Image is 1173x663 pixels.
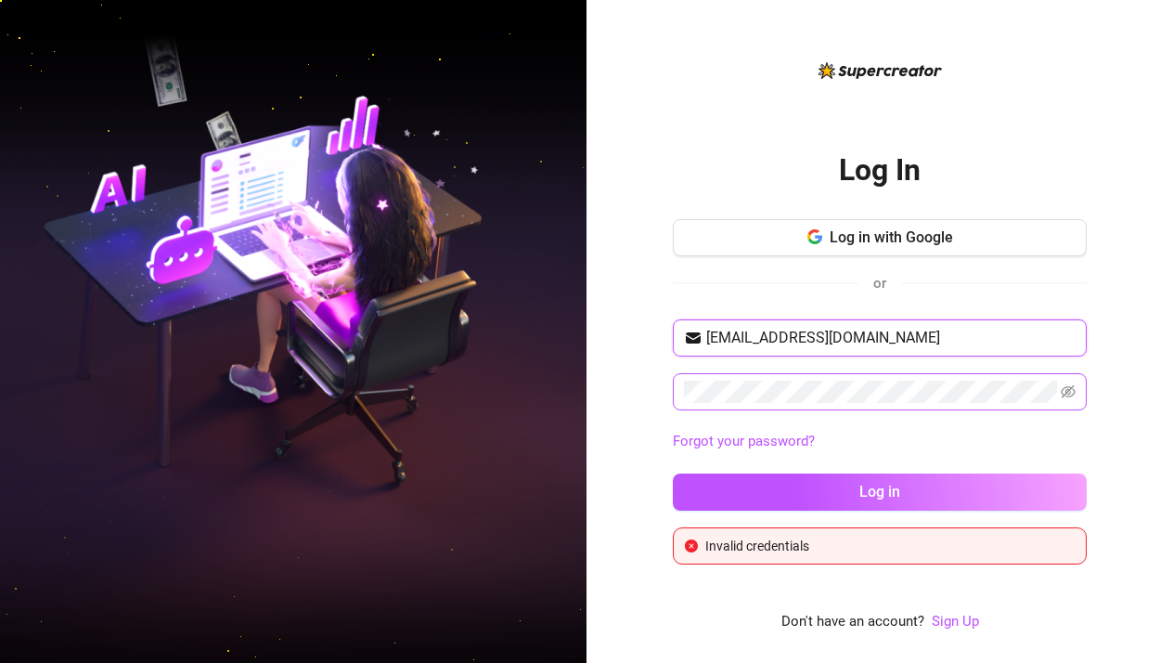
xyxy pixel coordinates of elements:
[859,483,900,500] span: Log in
[839,151,921,189] h2: Log In
[830,228,953,246] span: Log in with Google
[932,613,979,630] a: Sign Up
[932,611,979,633] a: Sign Up
[673,219,1087,256] button: Log in with Google
[673,431,1087,453] a: Forgot your password?
[673,433,815,449] a: Forgot your password?
[781,611,924,633] span: Don't have an account?
[819,62,942,79] img: logo-BBDzfeDw.svg
[1061,384,1076,399] span: eye-invisible
[685,539,698,552] span: close-circle
[705,536,1075,556] div: Invalid credentials
[873,275,886,292] span: or
[673,474,1087,511] button: Log in
[706,327,1076,349] input: Your email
